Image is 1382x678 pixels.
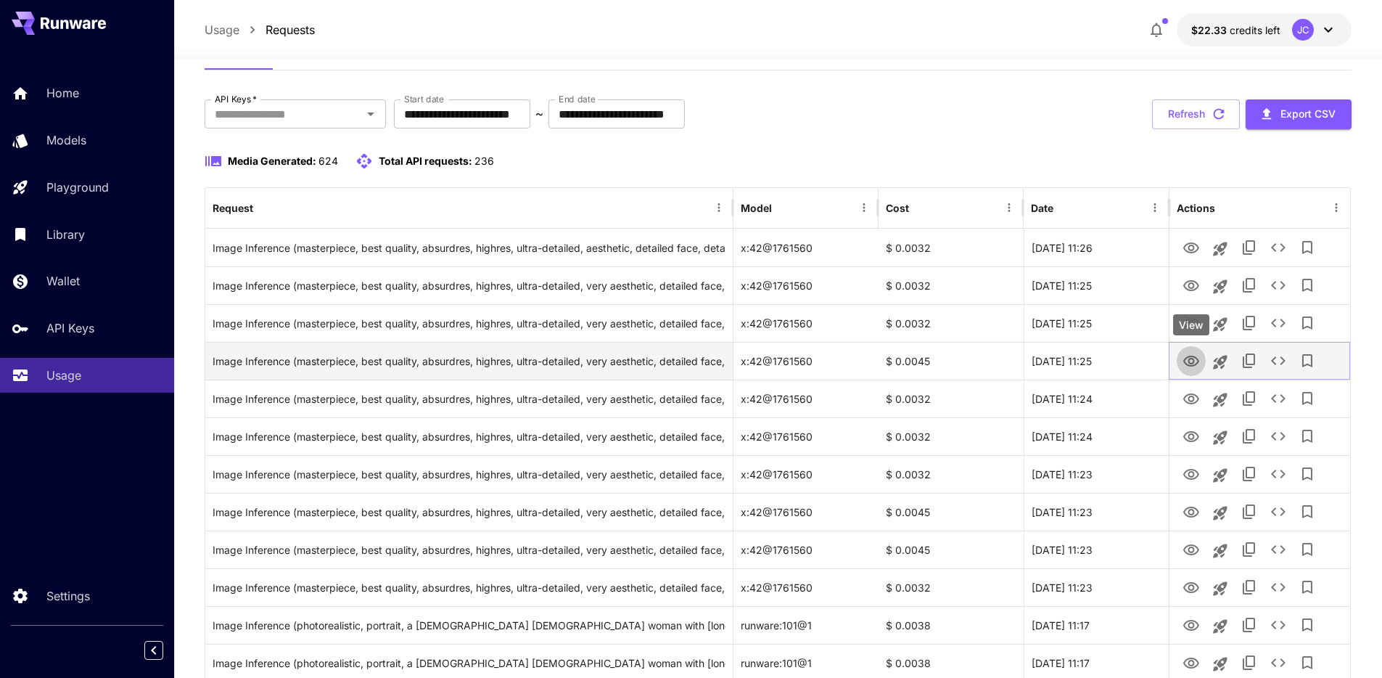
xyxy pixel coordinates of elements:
button: Menu [854,197,874,218]
div: Click to copy prompt [213,494,725,531]
div: $ 0.0045 [879,493,1024,531]
div: Date [1031,202,1053,214]
p: Settings [46,587,90,605]
p: Wallet [46,272,80,290]
button: Copy TaskUUID [1235,422,1264,451]
span: 236 [474,155,494,167]
button: Launch in playground [1206,574,1235,603]
button: View [1177,610,1206,640]
button: View [1177,534,1206,564]
div: $ 0.0032 [879,455,1024,493]
p: Playground [46,179,109,196]
div: 23 Sep, 2025 11:24 [1024,417,1169,455]
button: View [1177,421,1206,451]
button: View [1177,459,1206,489]
div: 23 Sep, 2025 11:23 [1024,455,1169,493]
span: $22.33 [1191,24,1230,36]
div: 23 Sep, 2025 11:23 [1024,531,1169,568]
p: ~ [535,105,543,123]
div: x:42@1761560 [733,229,879,266]
button: Menu [709,197,729,218]
div: 23 Sep, 2025 11:25 [1024,266,1169,304]
div: $ 0.0032 [879,417,1024,455]
button: Add to library [1293,648,1322,677]
div: Click to copy prompt [213,456,725,493]
div: $22.33232 [1191,23,1280,38]
button: Copy TaskUUID [1235,573,1264,602]
p: Requests [266,21,315,38]
div: Click to copy prompt [213,343,725,380]
button: Launch in playground [1206,234,1235,264]
button: Menu [1145,197,1165,218]
div: 23 Sep, 2025 11:25 [1024,342,1169,380]
button: Launch in playground [1206,348,1235,377]
button: Launch in playground [1206,310,1235,339]
button: See details [1264,497,1293,526]
button: View [1177,572,1206,602]
button: Add to library [1293,460,1322,489]
button: $22.33232JC [1177,13,1352,46]
button: See details [1264,346,1293,375]
div: 23 Sep, 2025 11:17 [1024,606,1169,644]
p: Usage [205,21,239,38]
button: Open [361,104,381,124]
button: Copy TaskUUID [1235,271,1264,300]
div: x:42@1761560 [733,531,879,568]
div: Click to copy prompt [213,267,725,304]
div: 23 Sep, 2025 11:24 [1024,380,1169,417]
div: View [1173,314,1209,335]
div: $ 0.0045 [879,342,1024,380]
div: Click to copy prompt [213,607,725,644]
button: Collapse sidebar [144,641,163,660]
div: 23 Sep, 2025 11:23 [1024,493,1169,531]
div: x:42@1761560 [733,342,879,380]
div: Model [741,202,772,214]
div: $ 0.0032 [879,380,1024,417]
div: x:42@1761560 [733,417,879,455]
button: View [1177,308,1206,338]
button: Copy TaskUUID [1235,535,1264,564]
button: Copy TaskUUID [1235,497,1264,526]
button: View [1177,648,1206,677]
nav: breadcrumb [205,21,315,38]
div: x:42@1761560 [733,380,879,417]
button: Copy TaskUUID [1235,648,1264,677]
p: Usage [46,367,81,384]
button: Add to library [1293,422,1322,451]
button: See details [1264,271,1293,300]
button: Launch in playground [1206,612,1235,641]
button: Add to library [1293,497,1322,526]
div: Click to copy prompt [213,569,725,606]
div: Click to copy prompt [213,418,725,455]
button: Add to library [1293,233,1322,262]
button: Sort [1055,197,1075,218]
button: See details [1264,309,1293,338]
button: Add to library [1293,573,1322,602]
button: See details [1264,535,1293,564]
div: $ 0.0032 [879,568,1024,606]
button: Sort [910,197,931,218]
div: Click to copy prompt [213,531,725,568]
label: API Keys [215,93,257,105]
div: Actions [1177,202,1215,214]
button: Launch in playground [1206,423,1235,452]
div: Click to copy prompt [213,229,725,266]
div: $ 0.0032 [879,266,1024,304]
button: Sort [773,197,794,218]
div: 23 Sep, 2025 11:26 [1024,229,1169,266]
button: Add to library [1293,384,1322,413]
div: $ 0.0038 [879,606,1024,644]
button: View [1177,383,1206,413]
div: Click to copy prompt [213,305,725,342]
button: View [1177,346,1206,375]
button: Add to library [1293,309,1322,338]
button: Menu [999,197,1019,218]
p: API Keys [46,319,94,337]
div: 23 Sep, 2025 11:25 [1024,304,1169,342]
button: Export CSV [1246,99,1352,129]
button: Copy TaskUUID [1235,346,1264,375]
button: Launch in playground [1206,272,1235,301]
label: Start date [404,93,444,105]
span: Total API requests: [379,155,472,167]
button: Launch in playground [1206,499,1235,528]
